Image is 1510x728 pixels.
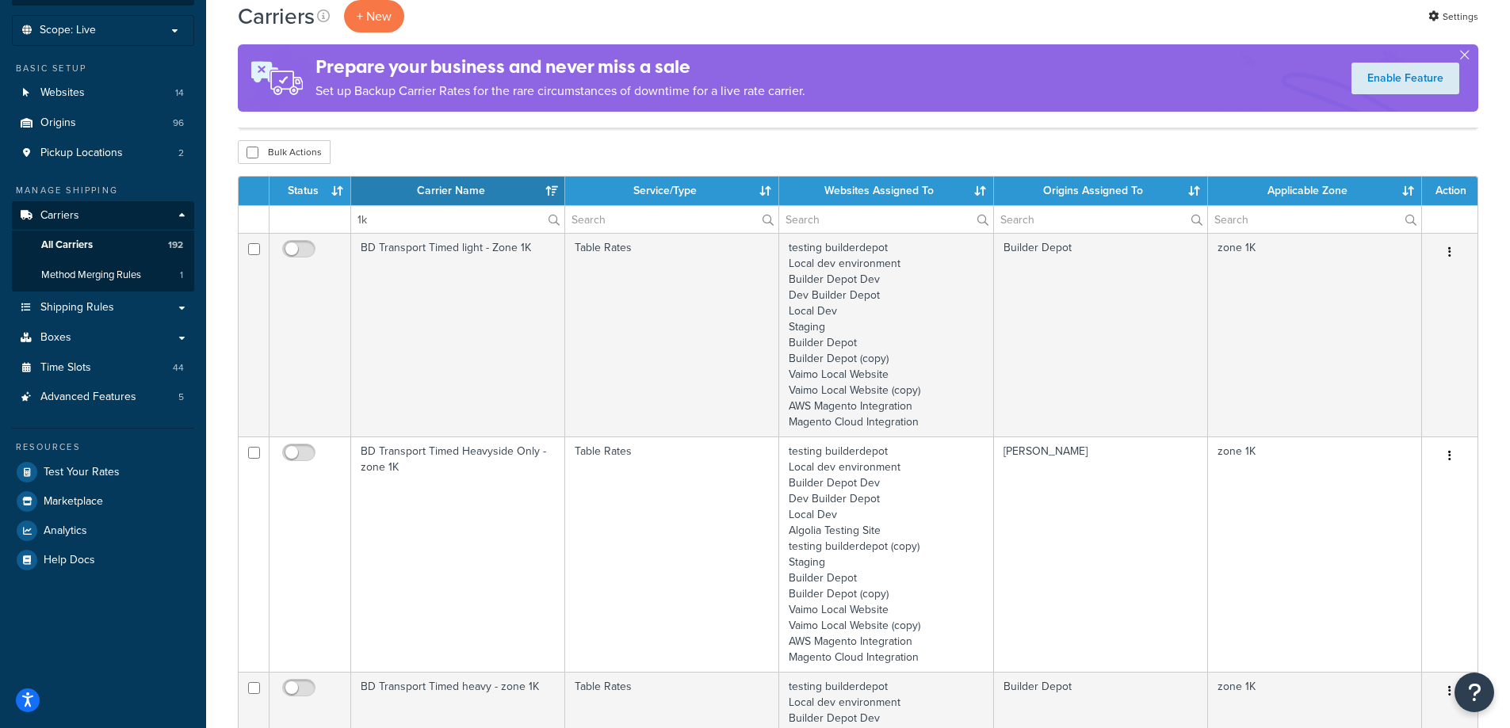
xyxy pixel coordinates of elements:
[12,261,194,290] a: Method Merging Rules 1
[12,62,194,75] div: Basic Setup
[238,1,315,32] h1: Carriers
[779,177,993,205] th: Websites Assigned To: activate to sort column ascending
[1208,436,1422,672] td: zone 1K
[12,516,194,545] a: Analytics
[175,86,184,100] span: 14
[40,116,76,130] span: Origins
[238,140,331,164] button: Bulk Actions
[40,391,136,404] span: Advanced Features
[12,78,194,108] a: Websites 14
[12,383,194,412] li: Advanced Features
[12,353,194,383] a: Time Slots 44
[315,54,805,80] h4: Prepare your business and never miss a sale
[994,206,1207,233] input: Search
[351,233,565,436] td: BD Transport Timed light - Zone 1K
[315,80,805,102] p: Set up Backup Carrier Rates for the rare circumstances of downtime for a live rate carrier.
[12,109,194,138] li: Origins
[12,139,194,168] a: Pickup Locations 2
[12,353,194,383] li: Time Slots
[41,238,93,252] span: All Carriers
[44,495,103,509] span: Marketplace
[40,331,71,345] span: Boxes
[12,323,194,353] a: Boxes
[12,78,194,108] li: Websites
[779,233,993,436] td: testing builderdepot Local dev environment Builder Depot Dev Dev Builder Depot Local Dev Staging ...
[565,436,779,672] td: Table Rates
[1455,673,1494,712] button: Open Resource Center
[44,554,95,567] span: Help Docs
[12,201,194,231] a: Carriers
[12,440,194,454] div: Resources
[270,177,351,205] th: Status: activate to sort column ascending
[1208,206,1421,233] input: Search
[779,436,993,672] td: testing builderdepot Local dev environment Builder Depot Dev Dev Builder Depot Local Dev Algolia ...
[12,458,194,486] a: Test Your Rates
[565,177,779,205] th: Service/Type: activate to sort column ascending
[180,269,183,282] span: 1
[40,361,91,375] span: Time Slots
[12,546,194,574] a: Help Docs
[994,233,1208,436] td: Builder Depot
[12,139,194,168] li: Pickup Locations
[173,116,184,130] span: 96
[173,361,184,375] span: 44
[40,209,79,223] span: Carriers
[565,233,779,436] td: Table Rates
[1351,63,1459,94] a: Enable Feature
[178,391,184,404] span: 5
[12,109,194,138] a: Origins 96
[41,269,141,282] span: Method Merging Rules
[238,44,315,112] img: ad-rules-rateshop-fe6ec290ccb7230408bd80ed9643f0289d75e0ffd9eb532fc0e269fcd187b520.png
[1428,6,1478,28] a: Settings
[12,383,194,412] a: Advanced Features 5
[40,24,96,37] span: Scope: Live
[40,301,114,314] span: Shipping Rules
[168,238,183,252] span: 192
[12,231,194,260] li: All Carriers
[779,206,992,233] input: Search
[351,436,565,672] td: BD Transport Timed Heavyside Only - zone 1K
[12,487,194,516] a: Marketplace
[44,466,120,479] span: Test Your Rates
[40,147,123,160] span: Pickup Locations
[40,86,85,100] span: Websites
[994,436,1208,672] td: [PERSON_NAME]
[1208,177,1422,205] th: Applicable Zone: activate to sort column ascending
[12,201,194,292] li: Carriers
[1422,177,1478,205] th: Action
[351,177,565,205] th: Carrier Name: activate to sort column ascending
[1208,233,1422,436] td: zone 1K
[44,524,87,538] span: Analytics
[565,206,778,233] input: Search
[994,177,1208,205] th: Origins Assigned To: activate to sort column ascending
[12,261,194,290] li: Method Merging Rules
[12,293,194,322] a: Shipping Rules
[351,206,564,233] input: Search
[12,231,194,260] a: All Carriers 192
[178,147,184,160] span: 2
[12,184,194,197] div: Manage Shipping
